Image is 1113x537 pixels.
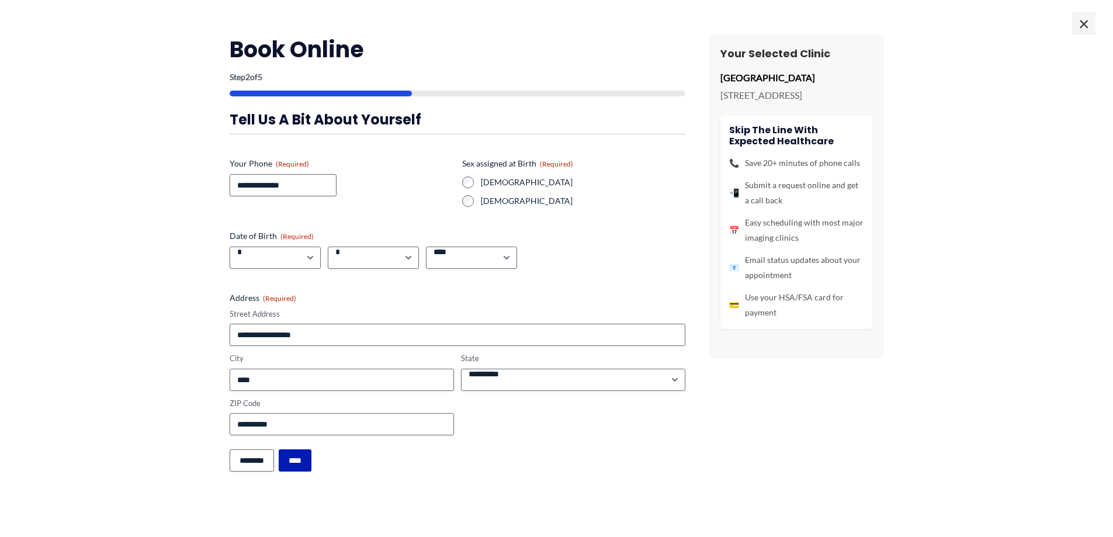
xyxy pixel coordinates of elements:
[729,155,864,171] li: Save 20+ minutes of phone calls
[1072,12,1095,35] span: ×
[230,73,685,81] p: Step of
[230,398,454,409] label: ZIP Code
[729,223,739,238] span: 📅
[729,252,864,283] li: Email status updates about your appointment
[540,160,573,168] span: (Required)
[481,195,685,207] label: [DEMOGRAPHIC_DATA]
[461,353,685,364] label: State
[462,158,573,169] legend: Sex assigned at Birth
[729,178,864,208] li: Submit a request online and get a call back
[729,215,864,245] li: Easy scheduling with most major imaging clinics
[720,86,872,104] p: [STREET_ADDRESS]
[230,292,296,304] legend: Address
[230,309,685,320] label: Street Address
[263,294,296,303] span: (Required)
[230,35,685,64] h2: Book Online
[258,72,262,82] span: 5
[230,353,454,364] label: City
[276,160,309,168] span: (Required)
[729,260,739,275] span: 📧
[280,232,314,241] span: (Required)
[245,72,250,82] span: 2
[729,155,739,171] span: 📞
[230,230,314,242] legend: Date of Birth
[481,176,685,188] label: [DEMOGRAPHIC_DATA]
[720,69,872,86] p: [GEOGRAPHIC_DATA]
[720,47,872,60] h3: Your Selected Clinic
[230,110,685,129] h3: Tell us a bit about yourself
[729,124,864,147] h4: Skip the line with Expected Healthcare
[230,158,453,169] label: Your Phone
[729,297,739,313] span: 💳
[729,290,864,320] li: Use your HSA/FSA card for payment
[729,185,739,200] span: 📲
